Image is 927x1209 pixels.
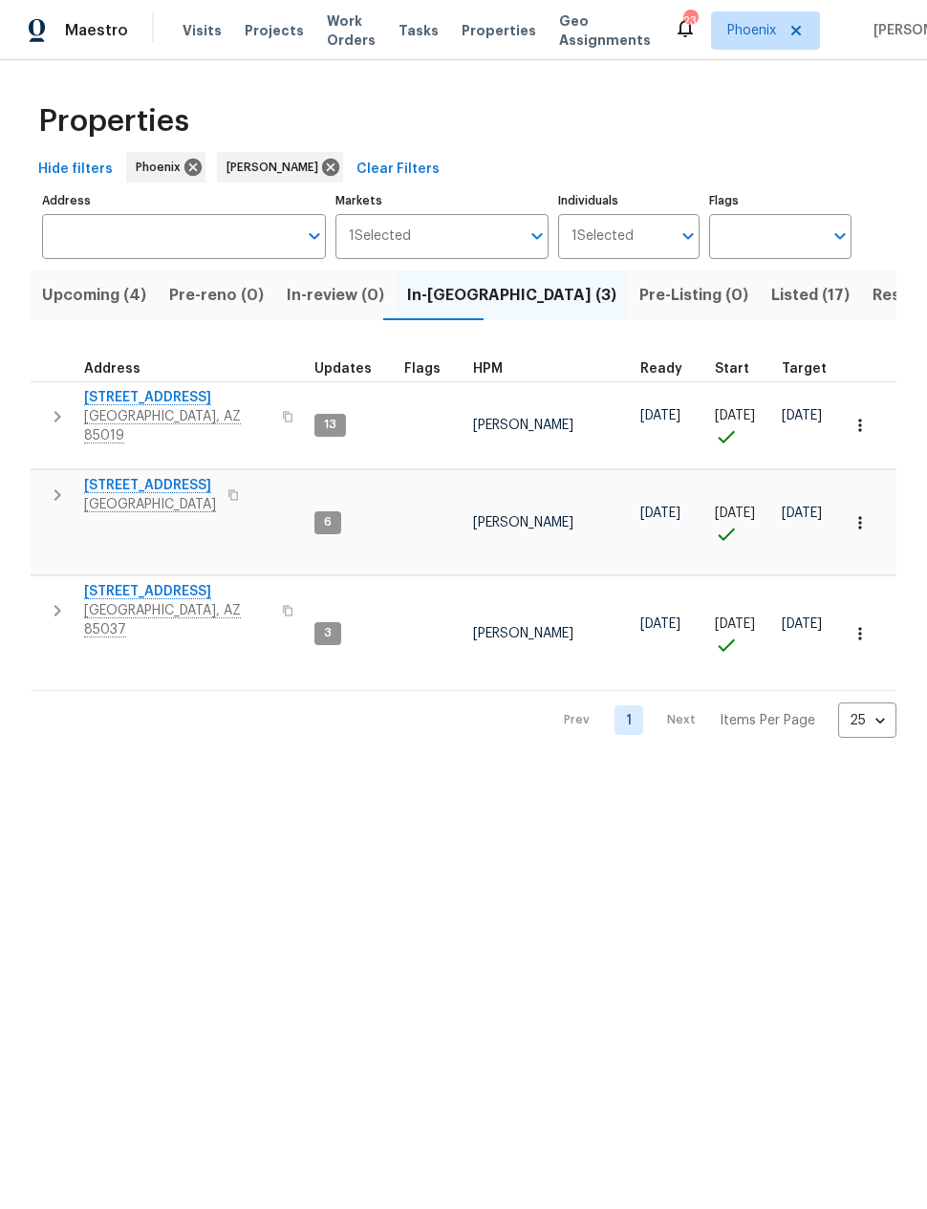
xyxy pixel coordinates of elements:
[558,195,701,206] label: Individuals
[715,617,755,631] span: [DATE]
[327,11,376,50] span: Work Orders
[614,705,643,735] a: Goto page 1
[404,362,441,376] span: Flags
[782,409,822,422] span: [DATE]
[473,516,573,529] span: [PERSON_NAME]
[349,228,411,245] span: 1 Selected
[715,362,749,376] span: Start
[640,362,682,376] span: Ready
[126,152,205,183] div: Phoenix
[707,470,774,575] td: Project started on time
[683,11,697,31] div: 23
[771,282,850,309] span: Listed (17)
[559,11,651,50] span: Geo Assignments
[38,158,113,182] span: Hide filters
[473,627,573,640] span: [PERSON_NAME]
[136,158,188,177] span: Phoenix
[782,507,822,520] span: [DATE]
[782,362,827,376] span: Target
[715,362,766,376] div: Actual renovation start date
[546,702,896,738] nav: Pagination Navigation
[316,417,344,433] span: 13
[715,409,755,422] span: [DATE]
[827,223,853,249] button: Open
[571,228,634,245] span: 1 Selected
[473,362,503,376] span: HPM
[709,195,852,206] label: Flags
[316,625,339,641] span: 3
[316,514,339,530] span: 6
[640,617,680,631] span: [DATE]
[356,158,440,182] span: Clear Filters
[335,195,549,206] label: Markets
[42,195,326,206] label: Address
[226,158,326,177] span: [PERSON_NAME]
[675,223,701,249] button: Open
[720,711,815,730] p: Items Per Page
[639,282,748,309] span: Pre-Listing (0)
[715,507,755,520] span: [DATE]
[245,21,304,40] span: Projects
[473,419,573,432] span: [PERSON_NAME]
[38,112,189,131] span: Properties
[640,409,680,422] span: [DATE]
[169,282,264,309] span: Pre-reno (0)
[287,282,384,309] span: In-review (0)
[407,282,616,309] span: In-[GEOGRAPHIC_DATA] (3)
[462,21,536,40] span: Properties
[782,617,822,631] span: [DATE]
[640,507,680,520] span: [DATE]
[838,696,896,745] div: 25
[707,576,774,691] td: Project started on time
[31,152,120,187] button: Hide filters
[217,152,343,183] div: [PERSON_NAME]
[640,362,700,376] div: Earliest renovation start date (first business day after COE or Checkout)
[399,24,439,37] span: Tasks
[349,152,447,187] button: Clear Filters
[314,362,372,376] span: Updates
[84,362,140,376] span: Address
[65,21,128,40] span: Maestro
[782,362,844,376] div: Target renovation project end date
[524,223,550,249] button: Open
[707,381,774,469] td: Project started on time
[183,21,222,40] span: Visits
[727,21,776,40] span: Phoenix
[42,282,146,309] span: Upcoming (4)
[301,223,328,249] button: Open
